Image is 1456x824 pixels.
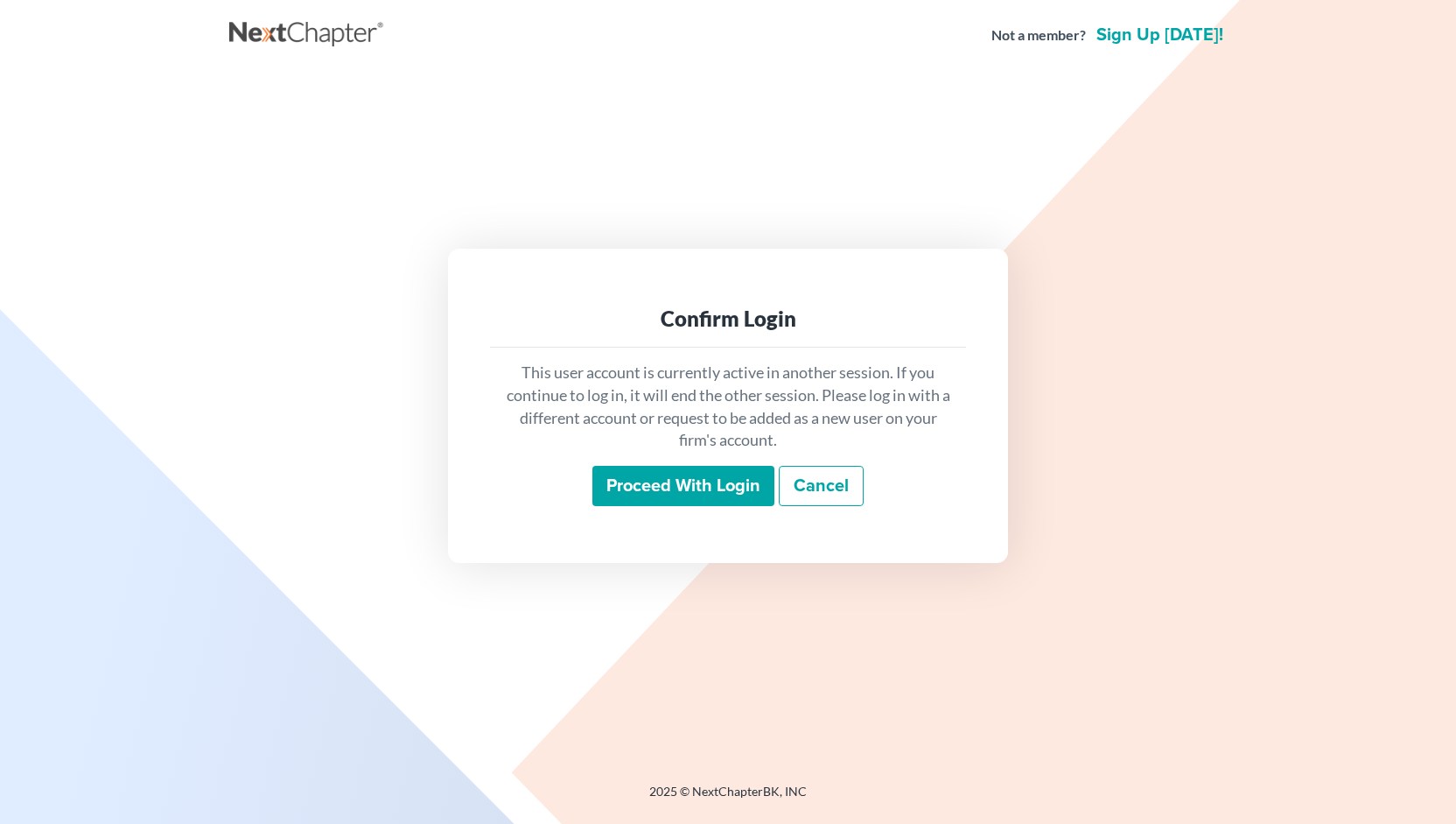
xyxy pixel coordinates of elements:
[229,783,1227,814] div: 2025 © NextChapterBK, INC
[779,466,864,506] a: Cancel
[592,466,774,506] input: Proceed with login
[504,305,952,333] div: Confirm Login
[991,25,1086,46] strong: Not a member?
[504,362,952,452] p: This user account is currently active in another session. If you continue to log in, it will end ...
[1093,26,1227,44] a: Sign up [DATE]!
